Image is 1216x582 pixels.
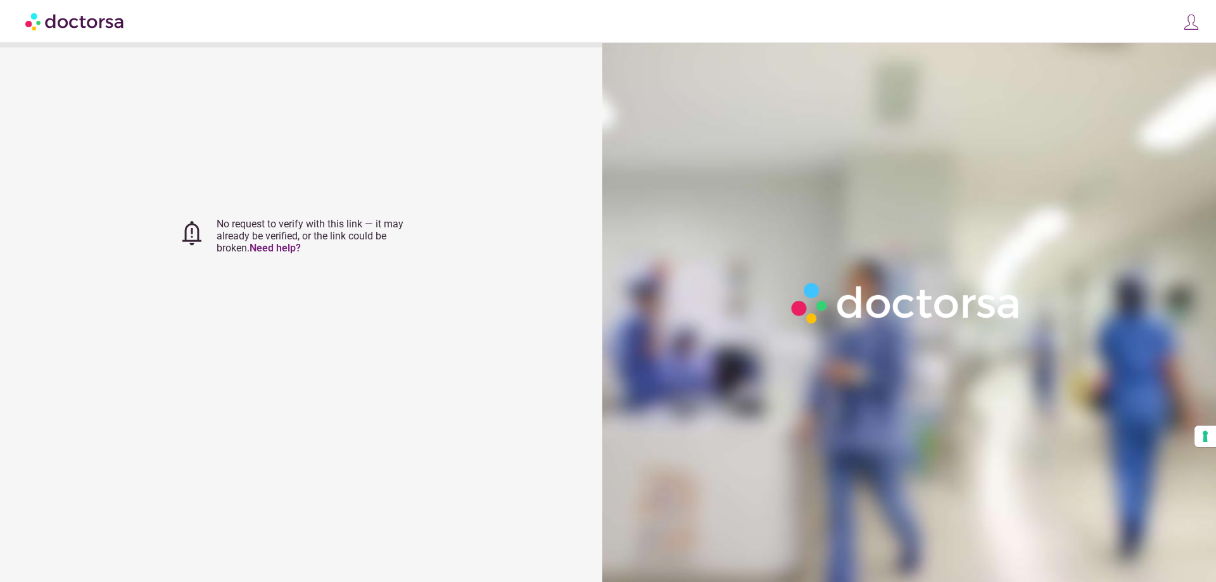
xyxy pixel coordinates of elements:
[785,276,1028,331] img: Logo-Doctorsa-trans-White-partial-flat.png
[1182,13,1200,31] img: icons8-customer-100.png
[1194,426,1216,447] button: Your consent preferences for tracking technologies
[250,242,301,254] a: Need help?
[177,218,207,248] i: notification_important
[25,7,125,35] img: Doctorsa.com
[217,218,430,254] div: No request to verify with this link — it may already be verified, or the link could be broken.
